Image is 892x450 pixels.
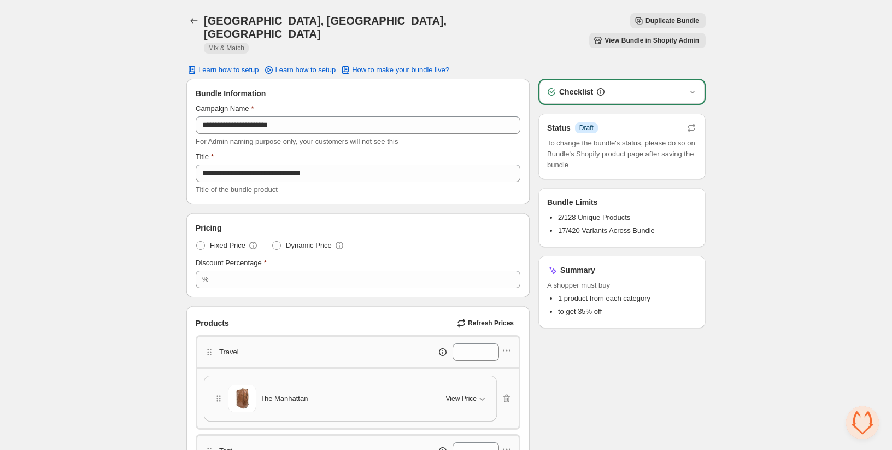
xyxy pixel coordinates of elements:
[446,394,477,403] span: View Price
[210,240,245,251] span: Fixed Price
[204,14,533,40] h1: [GEOGRAPHIC_DATA], [GEOGRAPHIC_DATA], [GEOGRAPHIC_DATA]
[180,62,266,78] button: Learn how to setup
[558,293,697,304] li: 1 product from each category
[196,137,398,145] span: For Admin naming purpose only, your customers will not see this
[352,66,449,74] span: How to make your bundle live?
[196,88,266,99] span: Bundle Information
[547,122,571,133] h3: Status
[558,213,630,221] span: 2/128 Unique Products
[186,13,202,28] button: Back
[333,62,456,78] button: How to make your bundle live?
[275,66,336,74] span: Learn how to setup
[453,315,520,331] button: Refresh Prices
[208,44,244,52] span: Mix & Match
[196,318,229,329] span: Products
[846,406,879,439] div: Open chat
[219,347,239,358] p: Travel
[260,393,308,404] span: The Manhattan
[198,66,259,74] span: Learn how to setup
[196,223,221,233] span: Pricing
[605,36,699,45] span: View Bundle in Shopify Admin
[558,226,655,235] span: 17/420 Variants Across Bundle
[257,62,343,78] a: Learn how to setup
[439,390,494,407] button: View Price
[202,274,209,285] div: %
[560,265,595,276] h3: Summary
[579,124,594,132] span: Draft
[645,16,699,25] span: Duplicate Bundle
[196,258,267,268] label: Discount Percentage
[196,185,278,194] span: Title of the bundle product
[547,280,697,291] span: A shopper must buy
[196,151,214,162] label: Title
[589,33,706,48] button: View Bundle in Shopify Admin
[196,103,254,114] label: Campaign Name
[468,319,514,328] span: Refresh Prices
[558,306,697,317] li: to get 35% off
[547,197,598,208] h3: Bundle Limits
[228,385,256,412] img: The Manhattan
[630,13,706,28] button: Duplicate Bundle
[559,86,593,97] h3: Checklist
[286,240,332,251] span: Dynamic Price
[547,138,697,171] span: To change the bundle's status, please do so on Bundle's Shopify product page after saving the bundle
